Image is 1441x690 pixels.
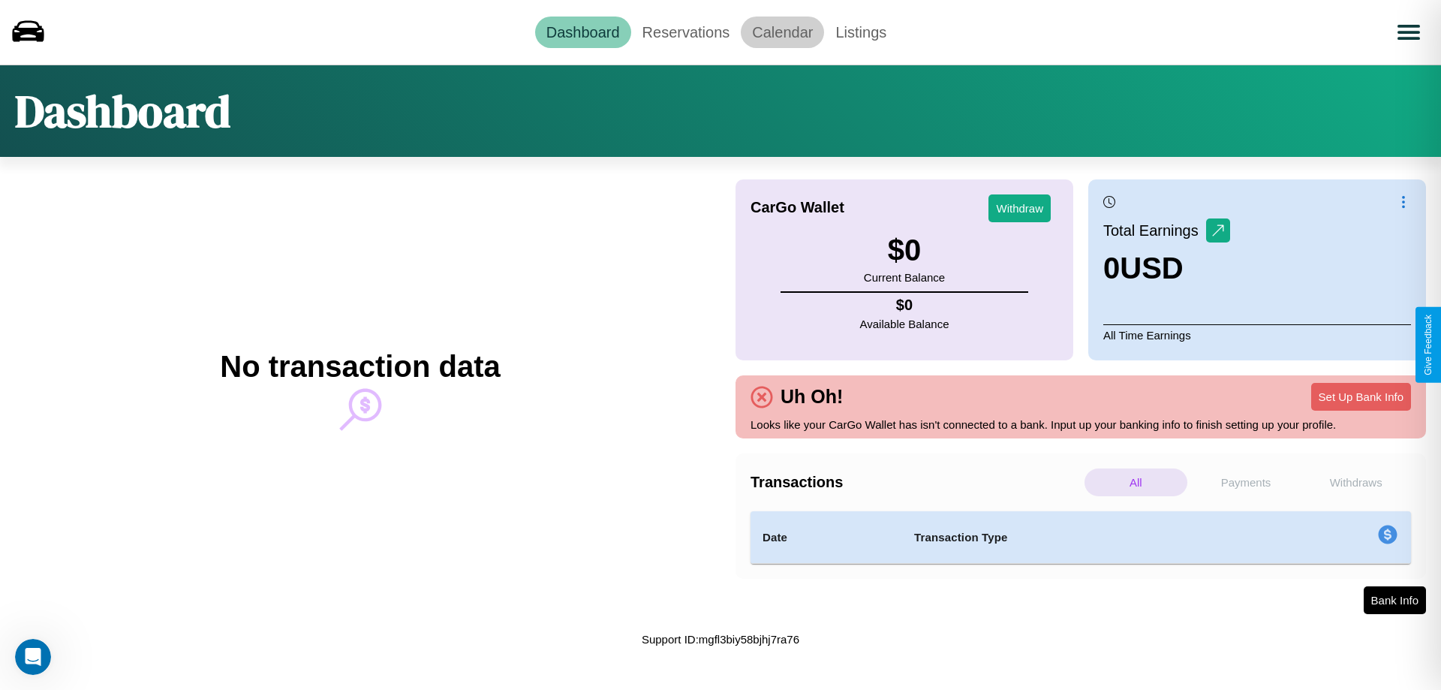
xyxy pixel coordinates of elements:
h4: Transactions [751,474,1081,491]
p: Withdraws [1304,469,1407,496]
p: Current Balance [864,267,945,288]
h4: Date [763,529,890,547]
iframe: Intercom live chat [15,639,51,675]
h3: 0 USD [1103,252,1230,285]
h1: Dashboard [15,80,230,142]
a: Dashboard [535,17,631,48]
p: Total Earnings [1103,217,1206,244]
h4: $ 0 [860,297,949,314]
button: Withdraw [988,194,1051,222]
p: All [1085,469,1187,496]
p: Looks like your CarGo Wallet has isn't connected to a bank. Input up your banking info to finish ... [751,414,1411,435]
h3: $ 0 [864,234,945,267]
h4: CarGo Wallet [751,199,844,216]
button: Set Up Bank Info [1311,383,1411,411]
h4: Uh Oh! [773,386,850,408]
a: Calendar [741,17,824,48]
a: Listings [824,17,898,48]
button: Bank Info [1364,586,1426,614]
div: Give Feedback [1423,315,1433,375]
button: Open menu [1388,11,1430,53]
p: Support ID: mgfl3biy58bjhj7ra76 [642,629,799,649]
h4: Transaction Type [914,529,1255,547]
p: All Time Earnings [1103,324,1411,345]
p: Available Balance [860,314,949,334]
p: Payments [1195,469,1298,496]
table: simple table [751,511,1411,564]
h2: No transaction data [220,350,500,384]
a: Reservations [631,17,742,48]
